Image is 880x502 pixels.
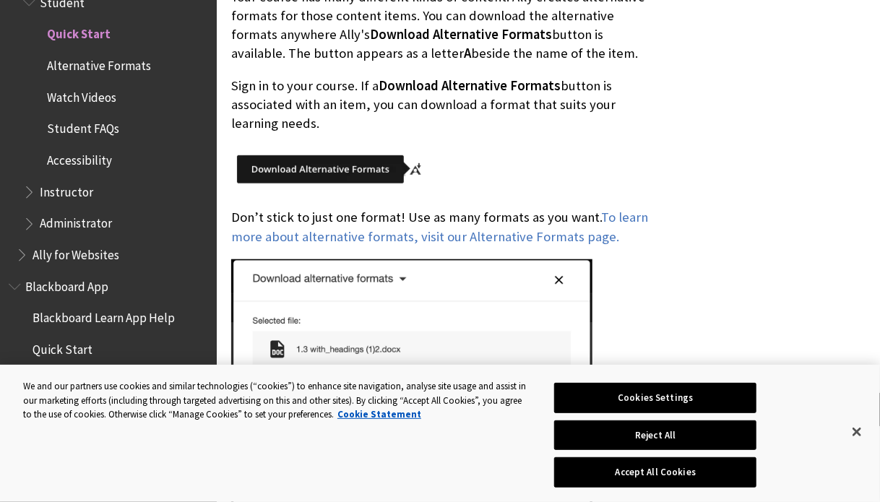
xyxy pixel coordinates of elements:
[40,212,112,231] span: Administrator
[231,77,652,134] p: Sign in to your course. If a button is associated with an item, you can download a format that su...
[370,26,552,43] span: Download Alternative Formats
[554,420,756,451] button: Reject All
[337,408,421,420] a: More information about your privacy, opens in a new tab
[464,45,471,61] span: A
[47,22,111,42] span: Quick Start
[554,383,756,413] button: Cookies Settings
[25,274,108,294] span: Blackboard App
[47,85,116,105] span: Watch Videos
[379,77,561,94] span: Download Alternative Formats
[841,416,873,448] button: Close
[33,243,119,262] span: Ally for Websites
[33,306,175,326] span: Blackboard Learn App Help
[231,208,652,246] p: Don’t stick to just one format! Use as many formats as you want.
[554,457,756,488] button: Accept All Cookies
[47,53,151,73] span: Alternative Formats
[33,337,92,357] span: Quick Start
[23,379,528,422] div: We and our partners use cookies and similar technologies (“cookies”) to enhance site navigation, ...
[231,147,431,191] img: Tab to the Download Alternative Formats button after the item name. Select the button to explore ...
[47,117,119,137] span: Student FAQs
[231,209,648,245] a: To learn more about alternative formats, visit our Alternative Formats page.
[47,148,112,168] span: Accessibility
[40,180,93,199] span: Instructor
